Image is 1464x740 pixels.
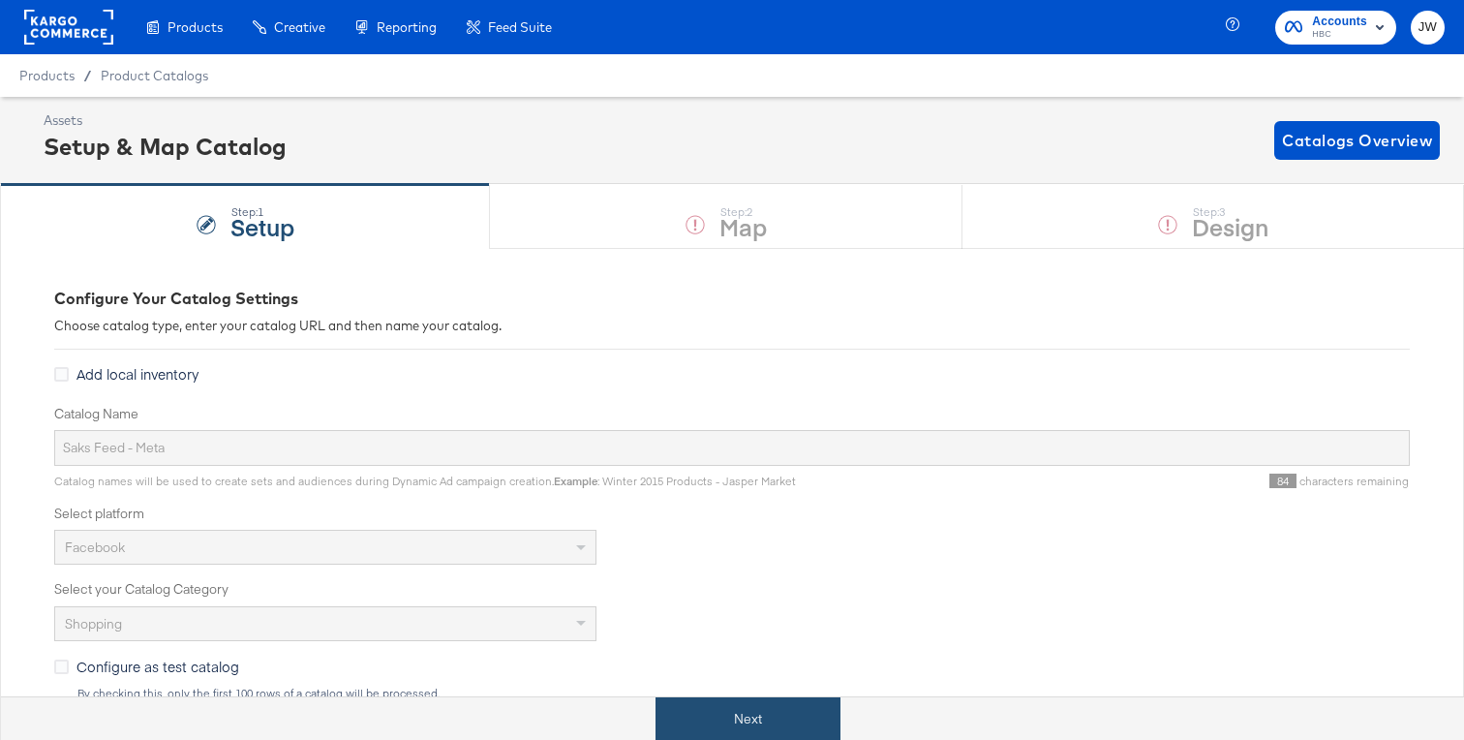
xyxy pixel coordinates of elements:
[101,68,208,83] a: Product Catalogs
[54,580,1410,599] label: Select your Catalog Category
[75,68,101,83] span: /
[168,19,223,35] span: Products
[54,317,1410,335] div: Choose catalog type, enter your catalog URL and then name your catalog.
[1282,127,1432,154] span: Catalogs Overview
[54,474,796,488] span: Catalog names will be used to create sets and audiences during Dynamic Ad campaign creation. : Wi...
[19,68,75,83] span: Products
[1411,11,1445,45] button: JW
[488,19,552,35] span: Feed Suite
[44,130,287,163] div: Setup & Map Catalog
[54,505,1410,523] label: Select platform
[1275,11,1396,45] button: AccountsHBC
[230,205,294,219] div: Step: 1
[1312,12,1367,32] span: Accounts
[1312,27,1367,43] span: HBC
[1269,474,1296,488] span: 84
[65,539,125,556] span: Facebook
[54,405,1410,423] label: Catalog Name
[54,430,1410,466] input: Name your catalog e.g. My Dynamic Product Catalog
[274,19,325,35] span: Creative
[230,210,294,242] strong: Setup
[65,615,122,632] span: Shopping
[1418,16,1437,39] span: JW
[377,19,437,35] span: Reporting
[796,474,1410,489] div: characters remaining
[44,111,287,130] div: Assets
[1274,121,1440,160] button: Catalogs Overview
[76,657,239,676] span: Configure as test catalog
[554,474,597,488] strong: Example
[54,288,1410,310] div: Configure Your Catalog Settings
[76,364,198,384] span: Add local inventory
